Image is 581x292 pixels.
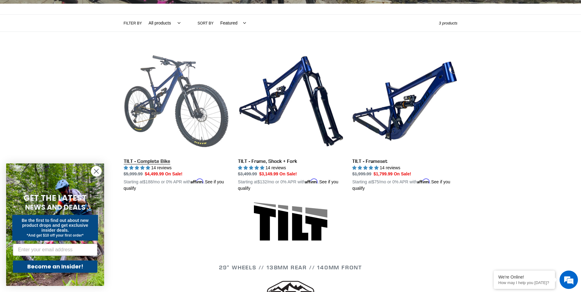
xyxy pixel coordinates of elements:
[219,264,362,271] span: 29" WHEELS // 138mm REAR // 140mm FRONT
[498,280,550,285] p: How may I help you today?
[27,233,83,238] span: *And get $10 off your first order*
[3,167,117,189] textarea: Type your message and hit 'Enter'
[25,202,85,212] span: NEWS AND DEALS
[7,34,16,43] div: Navigation go back
[24,193,87,204] span: GET THE LATEST
[41,34,112,42] div: Chat with us now
[100,3,115,18] div: Minimize live chat window
[124,21,142,26] label: Filter by
[91,166,102,177] button: Close dialog
[439,21,458,25] span: 3 products
[13,244,97,256] input: Enter your email address
[22,218,89,233] span: Be the first to find out about new product drops and get exclusive insider deals.
[13,260,97,273] button: Become an Insider!
[20,31,35,46] img: d_696896380_company_1647369064580_696896380
[498,275,550,279] div: We're Online!
[198,21,213,26] label: Sort by
[36,77,85,139] span: We're online!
